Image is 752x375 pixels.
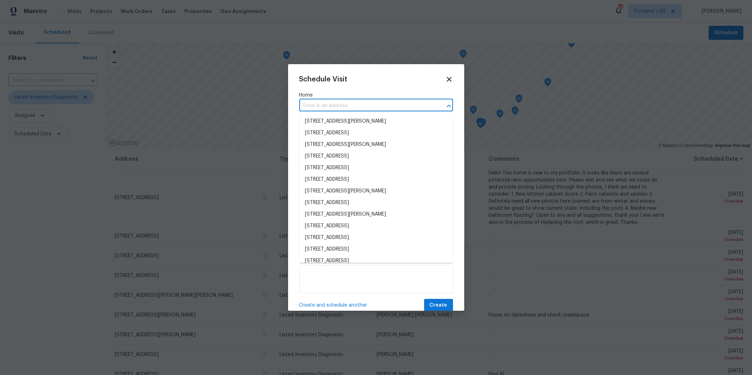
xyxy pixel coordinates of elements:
[299,185,453,197] li: [STREET_ADDRESS][PERSON_NAME]
[299,244,453,255] li: [STREET_ADDRESS]
[299,116,453,127] li: [STREET_ADDRESS][PERSON_NAME]
[299,174,453,185] li: [STREET_ADDRESS]
[445,75,453,83] span: Close
[444,101,454,111] button: Close
[424,299,453,312] button: Create
[299,232,453,244] li: [STREET_ADDRESS]
[299,100,433,111] input: Enter in an address
[299,197,453,209] li: [STREET_ADDRESS]
[299,162,453,174] li: [STREET_ADDRESS]
[299,220,453,232] li: [STREET_ADDRESS]
[299,209,453,220] li: [STREET_ADDRESS][PERSON_NAME]
[299,76,348,83] span: Schedule Visit
[299,92,453,99] label: Home
[299,127,453,139] li: [STREET_ADDRESS]
[299,302,367,309] span: Create and schedule another
[299,150,453,162] li: [STREET_ADDRESS]
[299,255,453,267] li: [STREET_ADDRESS]
[430,301,447,310] span: Create
[299,139,453,150] li: [STREET_ADDRESS][PERSON_NAME]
